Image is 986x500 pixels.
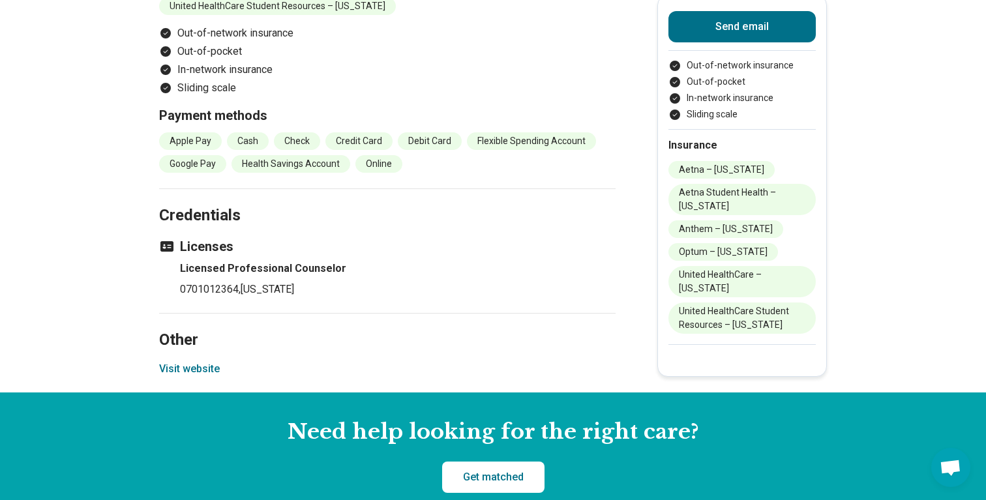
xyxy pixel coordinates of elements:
[159,132,222,150] li: Apple Pay
[931,448,970,487] div: Open chat
[159,155,226,173] li: Google Pay
[159,44,616,59] li: Out-of-pocket
[159,25,616,41] li: Out-of-network insurance
[159,80,616,96] li: Sliding scale
[180,261,616,276] h4: Licensed Professional Counselor
[668,91,816,105] li: In-network insurance
[668,11,816,42] button: Send email
[180,282,616,297] p: 0701012364
[398,132,462,150] li: Debit Card
[159,298,616,351] h2: Other
[467,132,596,150] li: Flexible Spending Account
[159,361,220,377] button: Visit website
[668,161,775,179] li: Aetna – [US_STATE]
[159,237,616,256] h3: Licenses
[239,283,294,295] span: , [US_STATE]
[668,243,778,261] li: Optum – [US_STATE]
[159,173,616,227] h2: Credentials
[668,138,816,153] h2: Insurance
[325,132,393,150] li: Credit Card
[232,155,350,173] li: Health Savings Account
[668,108,816,121] li: Sliding scale
[668,220,783,238] li: Anthem – [US_STATE]
[668,266,816,297] li: United HealthCare – [US_STATE]
[227,132,269,150] li: Cash
[668,59,816,72] li: Out-of-network insurance
[10,419,976,446] h2: Need help looking for the right care?
[668,184,816,215] li: Aetna Student Health – [US_STATE]
[159,62,616,78] li: In-network insurance
[442,462,545,493] a: Get matched
[355,155,402,173] li: Online
[668,302,816,334] li: United HealthCare Student Resources – [US_STATE]
[668,59,816,121] ul: Payment options
[159,25,616,96] ul: Payment options
[274,132,320,150] li: Check
[668,75,816,89] li: Out-of-pocket
[159,106,616,125] h3: Payment methods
